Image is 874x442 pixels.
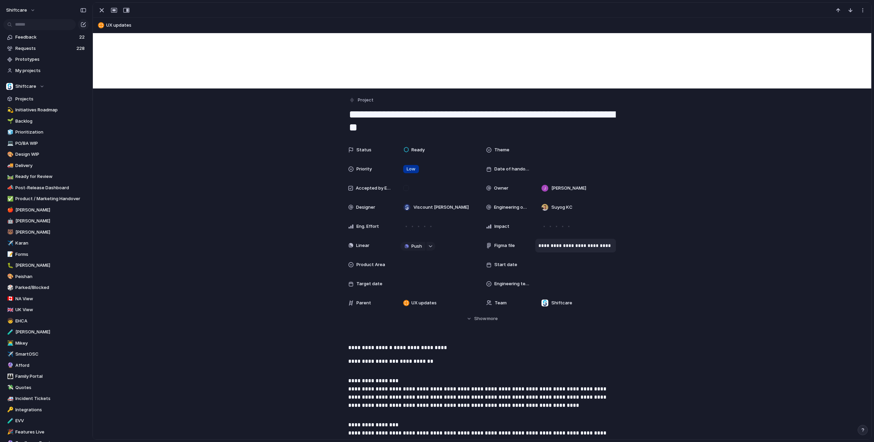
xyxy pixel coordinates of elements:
[356,242,369,249] span: Linear
[6,140,13,147] button: 💻
[15,351,86,358] span: SmartOSC
[15,107,86,113] span: Initiatives Roadmap
[3,260,89,271] a: 🐛[PERSON_NAME]
[15,406,86,413] span: Integrations
[474,315,487,322] span: Show
[494,223,509,230] span: Impact
[6,384,13,391] button: 💸
[3,116,89,126] div: 🌱Backlog
[356,185,392,192] span: Accepted by Engineering
[3,5,39,16] button: shiftcare
[6,295,13,302] button: 🇨🇦
[6,429,13,436] button: 🎉
[6,229,13,236] button: 🐻
[6,284,13,291] button: 🎲
[3,393,89,404] a: 🚑Incident Tickets
[15,429,86,436] span: Features Live
[15,229,86,236] span: [PERSON_NAME]
[3,316,89,326] a: 🧒EHCA
[3,360,89,371] a: 🔮Afford
[6,351,13,358] button: ✈️
[494,166,530,172] span: Date of handover
[7,339,12,347] div: 👨‍💻
[6,162,13,169] button: 🚚
[6,251,13,258] button: 📝
[6,273,13,280] button: 🎨
[7,250,12,258] div: 📝
[356,261,385,268] span: Product Area
[3,327,89,337] a: 🧪[PERSON_NAME]
[494,147,509,153] span: Theme
[356,280,382,287] span: Target date
[3,205,89,215] a: 🍎[PERSON_NAME]
[6,262,13,269] button: 🐛
[6,207,13,213] button: 🍎
[3,238,89,248] a: ✈️Karan
[494,204,530,211] span: Engineering owner
[6,218,13,224] button: 🤖
[551,300,572,306] span: Shiftcare
[6,7,27,14] span: shiftcare
[7,206,12,214] div: 🍎
[3,105,89,115] div: 💫Initiatives Roadmap
[3,171,89,182] a: 🛤️Ready for Review
[356,166,372,172] span: Priority
[15,306,86,313] span: UK View
[3,383,89,393] a: 💸Quotes
[15,240,86,247] span: Karan
[358,97,373,103] span: Project
[3,194,89,204] a: ✅Product / Marketing Handover
[7,262,12,270] div: 🐛
[3,127,89,137] a: 🧊Prioritization
[7,117,12,125] div: 🌱
[6,173,13,180] button: 🛤️
[356,147,371,153] span: Status
[76,45,86,52] span: 228
[79,34,86,41] span: 22
[6,362,13,369] button: 🔮
[15,318,86,324] span: EHCA
[348,95,376,105] button: Project
[411,300,437,306] span: UX updates
[3,272,89,282] a: 🎨Peishan
[494,185,508,192] span: Owner
[15,195,86,202] span: Product / Marketing Handover
[3,138,89,149] a: 💻PO/BA WIP
[15,417,86,424] span: EVV
[3,161,89,171] a: 🚚Delivery
[15,262,86,269] span: [PERSON_NAME]
[3,305,89,315] div: 🇬🇧UK View
[407,166,415,172] span: Low
[3,81,89,92] button: Shiftcare
[3,294,89,304] a: 🇨🇦NA View
[3,371,89,382] a: 👪Family Portal
[7,428,12,436] div: 🎉
[3,282,89,293] div: 🎲Parked/Blocked
[15,45,74,52] span: Requests
[413,204,469,211] span: Viscount [PERSON_NAME]
[3,405,89,415] div: 🔑Integrations
[7,195,12,203] div: ✅
[7,395,12,403] div: 🚑
[3,416,89,426] a: 🧪EVV
[7,173,12,181] div: 🛤️
[96,20,868,31] button: UX updates
[15,118,86,125] span: Backlog
[7,295,12,303] div: 🇨🇦
[6,306,13,313] button: 🇬🇧
[7,273,12,280] div: 🎨
[3,183,89,193] a: 📣Post-Release Dashboard
[15,173,86,180] span: Ready for Review
[7,373,12,381] div: 👪
[400,242,425,251] button: Push
[7,306,12,314] div: 🇬🇧
[7,139,12,147] div: 💻
[6,406,13,413] button: 🔑
[6,118,13,125] button: 🌱
[7,162,12,169] div: 🚚
[3,249,89,260] div: 📝Forms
